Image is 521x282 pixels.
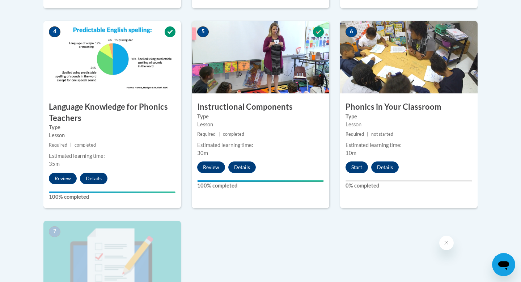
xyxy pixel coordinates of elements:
[197,121,324,129] div: Lesson
[371,131,393,137] span: not started
[49,123,175,131] label: Type
[197,180,324,182] div: Your progress
[346,131,364,137] span: Required
[192,101,329,113] h3: Instructional Components
[197,150,208,156] span: 30m
[197,182,324,190] label: 100% completed
[340,21,478,93] img: Course Image
[49,152,175,160] div: Estimated learning time:
[219,131,220,137] span: |
[49,226,60,237] span: 7
[346,121,472,129] div: Lesson
[192,21,329,93] img: Course Image
[346,150,356,156] span: 10m
[492,253,515,276] iframe: Button to launch messaging window
[49,26,60,37] span: 4
[75,142,96,148] span: completed
[346,182,472,190] label: 0% completed
[49,193,175,201] label: 100% completed
[346,161,368,173] button: Start
[346,113,472,121] label: Type
[70,142,72,148] span: |
[49,131,175,139] div: Lesson
[340,101,478,113] h3: Phonics in Your Classroom
[197,113,324,121] label: Type
[197,26,209,37] span: 5
[439,236,454,250] iframe: Close message
[80,173,107,184] button: Details
[49,142,67,148] span: Required
[49,191,175,193] div: Your progress
[371,161,399,173] button: Details
[346,141,472,149] div: Estimated learning time:
[346,26,357,37] span: 6
[49,161,60,167] span: 35m
[197,161,225,173] button: Review
[4,5,59,11] span: Hi. How can we help?
[197,131,216,137] span: Required
[197,141,324,149] div: Estimated learning time:
[49,173,77,184] button: Review
[43,21,181,93] img: Course Image
[223,131,244,137] span: completed
[43,101,181,124] h3: Language Knowledge for Phonics Teachers
[367,131,368,137] span: |
[228,161,256,173] button: Details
